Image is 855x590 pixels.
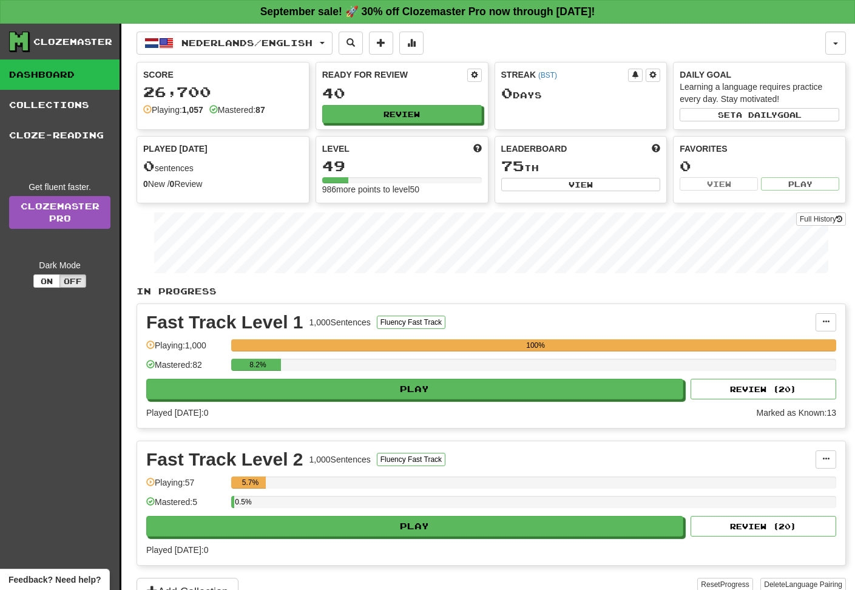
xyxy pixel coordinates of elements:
div: Mastered: [209,104,265,116]
div: th [501,158,661,174]
div: Playing: 1,000 [146,339,225,359]
div: 0 [680,158,839,174]
div: 8.2% [235,359,281,371]
div: Day s [501,86,661,101]
div: sentences [143,158,303,174]
div: 49 [322,158,482,174]
button: Review (20) [691,516,836,537]
strong: 87 [255,105,265,115]
button: View [680,177,758,191]
button: Review (20) [691,379,836,399]
div: 100% [235,339,836,351]
span: a daily [736,110,777,119]
span: Level [322,143,350,155]
strong: 0 [170,179,175,189]
div: Fast Track Level 1 [146,313,303,331]
span: Played [DATE]: 0 [146,545,208,555]
div: Playing: 57 [146,476,225,497]
div: Favorites [680,143,839,155]
span: This week in points, UTC [652,143,660,155]
span: Score more points to level up [473,143,482,155]
div: 986 more points to level 50 [322,183,482,195]
button: On [33,274,60,288]
button: Off [59,274,86,288]
strong: September sale! 🚀 30% off Clozemaster Pro now through [DATE]! [260,5,595,18]
div: Ready for Review [322,69,467,81]
span: 75 [501,157,524,174]
div: Learning a language requires practice every day. Stay motivated! [680,81,839,105]
button: View [501,178,661,191]
button: Nederlands/English [137,32,333,55]
div: Streak [501,69,629,81]
div: Fast Track Level 2 [146,450,303,469]
div: New / Review [143,178,303,190]
span: Open feedback widget [8,574,101,586]
button: Seta dailygoal [680,108,839,121]
div: 1,000 Sentences [309,316,371,328]
button: Fluency Fast Track [377,453,445,466]
button: Play [146,516,683,537]
button: Fluency Fast Track [377,316,445,329]
div: 26,700 [143,84,303,100]
span: Nederlands / English [181,38,313,48]
button: Full History [796,212,846,226]
button: Play [761,177,839,191]
button: Search sentences [339,32,363,55]
div: 5.7% [235,476,266,489]
div: Mastered: 82 [146,359,225,379]
div: Playing: [143,104,203,116]
div: Daily Goal [680,69,839,81]
a: ClozemasterPro [9,196,110,229]
button: Review [322,105,482,123]
p: In Progress [137,285,846,297]
div: Mastered: 5 [146,496,225,516]
strong: 1,057 [182,105,203,115]
span: Played [DATE] [143,143,208,155]
button: Add sentence to collection [369,32,393,55]
div: Marked as Known: 13 [756,407,836,419]
strong: 0 [143,179,148,189]
div: Clozemaster [33,36,112,48]
button: Play [146,379,683,399]
div: Score [143,69,303,81]
span: 0 [501,84,513,101]
span: Progress [720,580,749,589]
div: Get fluent faster. [9,181,110,193]
button: More stats [399,32,424,55]
span: Played [DATE]: 0 [146,408,208,418]
div: 1,000 Sentences [309,453,371,466]
span: Leaderboard [501,143,567,155]
div: 40 [322,86,482,101]
span: Language Pairing [785,580,842,589]
a: (BST) [538,71,557,80]
div: Dark Mode [9,259,110,271]
span: 0 [143,157,155,174]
